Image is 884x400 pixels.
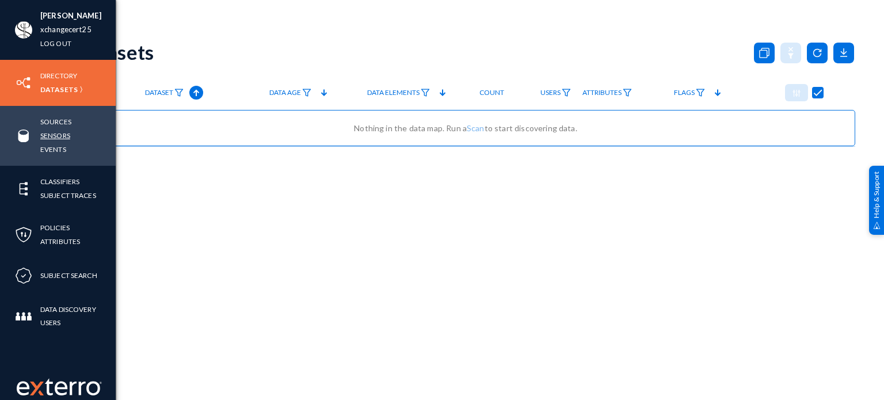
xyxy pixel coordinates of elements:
[145,89,173,97] span: Dataset
[869,165,884,234] div: Help & Support
[40,175,79,188] a: Classifiers
[40,143,66,156] a: Events
[40,9,101,23] li: [PERSON_NAME]
[40,221,70,234] a: Policies
[15,226,32,243] img: icon-policies.svg
[40,129,70,142] a: Sensors
[40,23,92,36] a: xchangecert25
[696,89,705,97] img: icon-filter.svg
[873,222,881,229] img: help_support.svg
[562,89,571,97] img: icon-filter.svg
[479,89,504,97] span: Count
[467,123,485,133] a: Scan
[40,189,96,202] a: Subject Traces
[40,37,71,50] a: Log out
[174,89,184,97] img: icon-filter.svg
[302,89,311,97] img: icon-filter.svg
[623,89,632,97] img: icon-filter.svg
[15,74,32,92] img: icon-inventory.svg
[40,235,80,248] a: Attributes
[40,303,116,329] a: Data Discovery Users
[361,83,436,103] a: Data Elements
[668,83,711,103] a: Flags
[40,115,71,128] a: Sources
[15,127,32,144] img: icon-sources.svg
[15,267,32,284] img: icon-compliance.svg
[17,378,102,395] img: exterro-work-mark.svg
[15,180,32,197] img: icon-elements.svg
[15,21,32,39] img: ACg8ocIa8OWj5FIzaB8MU-JIbNDt0RWcUDl_eQ0ZyYxN7rWYZ1uJfn9p=s96-c
[582,89,622,97] span: Attributes
[40,83,78,96] a: Datasets
[139,83,189,103] a: Dataset
[421,89,430,97] img: icon-filter.svg
[15,308,32,325] img: icon-members.svg
[540,89,561,97] span: Users
[535,83,577,103] a: Users
[269,89,301,97] span: Data Age
[367,89,420,97] span: Data Elements
[88,122,843,134] div: Nothing in the data map. Run a to start discovering data.
[40,69,77,82] a: Directory
[40,269,97,282] a: Subject Search
[264,83,317,103] a: Data Age
[674,89,695,97] span: Flags
[30,382,44,395] img: exterro-logo.svg
[577,83,638,103] a: Attributes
